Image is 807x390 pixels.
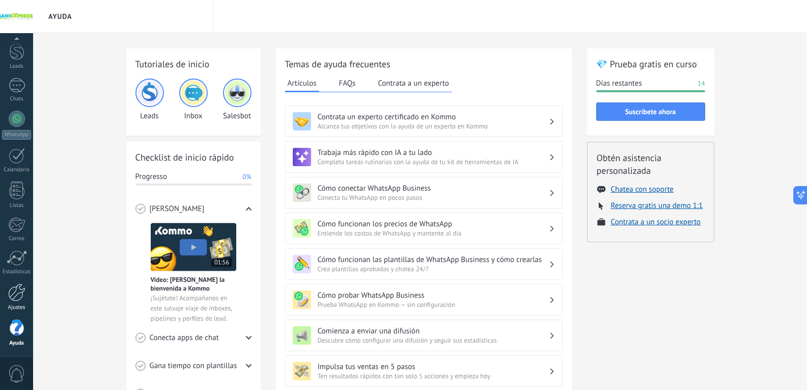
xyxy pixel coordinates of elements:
button: Artículos [285,75,319,92]
h2: 💎 Prueba gratis en curso [596,58,705,70]
span: Vídeo: [PERSON_NAME] la bienvenida a Kommo [151,275,236,293]
span: Progresso [135,172,167,182]
div: Listas [2,202,32,209]
div: Correo [2,236,32,242]
div: Salesbot [223,79,252,121]
h3: Cómo funcionan los precios de WhatsApp [318,219,549,229]
button: Reserva gratis una demo 1:1 [611,201,703,211]
span: ¡Sujétate! Acompáñanos en este salvaje viaje de inboxes, pipelines y perfiles de lead. [151,293,236,324]
div: Estadísticas [2,269,32,275]
span: Conecta tu WhatsApp en pocos pasos [318,193,549,202]
h3: Cómo funcionan las plantillas de WhatsApp Business y cómo crearlas [318,255,549,265]
span: Prueba WhatsApp en Kommo — sin configuración [318,300,549,309]
div: WhatsApp [2,130,31,140]
h3: Contrata un experto certificado en Kommo [318,112,549,122]
span: Alcanza tus objetivos con la ayuda de un experto en Kommo [318,122,549,131]
button: Chatea con soporte [611,185,674,194]
h2: Obtén asistencia personalizada [597,151,705,177]
button: FAQs [337,75,358,91]
div: Leads [2,63,32,70]
h3: Impulsa tus ventas en 5 pasos [318,362,549,372]
span: Entiende los costos de WhatsApp y mantente al día [318,229,549,238]
span: [PERSON_NAME] [150,204,205,214]
div: Leads [135,79,164,121]
h2: Checklist de inicio rápido [135,151,252,164]
button: Contrata a un experto [375,75,451,91]
h2: Tutoriales de inicio [135,58,252,70]
span: Crea plantillas aprobadas y chatea 24/7 [318,265,549,273]
h3: Cómo probar WhatsApp Business [318,291,549,300]
h3: Trabaja más rápido con IA a tu lado [318,148,549,158]
div: Ajustes [2,304,32,311]
span: Ten resultados rápidos con tan solo 5 acciones y empieza hoy [318,372,549,380]
img: Meet video [151,223,236,271]
span: Días restantes [596,79,642,89]
div: Inbox [179,79,208,121]
span: Suscríbete ahora [625,108,676,115]
span: Conecta apps de chat [150,333,219,343]
div: Ayuda [2,340,32,347]
button: Suscríbete ahora [596,102,705,121]
button: Contrata a un socio experto [611,217,701,227]
span: Completa tareas rutinarias con la ayuda de tu kit de herramientas de IA [318,158,549,166]
div: Calendario [2,167,32,173]
div: Chats [2,96,32,102]
h3: Cómo conectar WhatsApp Business [318,184,549,193]
span: 14 [698,79,705,89]
h2: Temas de ayuda frecuentes [285,58,563,70]
span: 0% [242,172,251,182]
h3: Comienza a enviar una difusión [318,326,549,336]
span: Gana tiempo con plantillas [150,361,237,371]
span: Descubre cómo configurar una difusión y seguir sus estadísticas [318,336,549,345]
